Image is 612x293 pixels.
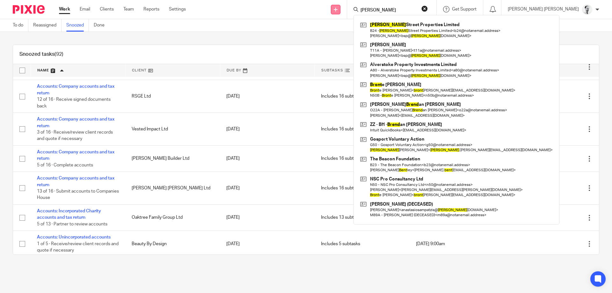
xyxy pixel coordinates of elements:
[452,7,477,11] span: Get Support
[37,209,101,220] a: Accounts: Incorporated Charity accounts and tax return
[508,6,579,12] p: [PERSON_NAME] [PERSON_NAME]
[123,6,134,12] a: Team
[37,176,114,187] a: Accounts: Company accounts and tax return
[37,222,107,226] span: 5 of 13 · Partner to review accounts
[37,242,119,253] span: 1 of 5 · Receive/review client records and quote if necessary
[100,6,114,12] a: Clients
[37,150,114,161] a: Accounts: Company accounts and tax return
[421,5,428,12] button: Clear
[19,51,63,58] h1: Snoozed tasks
[416,242,445,246] span: [DATE] 9:00am
[125,172,220,205] td: [PERSON_NAME] [PERSON_NAME] Ltd
[37,189,119,200] span: 13 of 16 · Submit accounts to Companies House
[226,94,240,99] span: [DATE]
[125,146,220,172] td: [PERSON_NAME] Builder Ltd
[582,4,592,15] img: Mass_2025.jpg
[125,113,220,146] td: Vested Impact Ltd
[321,157,363,161] span: Includes 16 subtasks
[66,19,89,32] a: Snoozed
[55,52,63,57] span: (92)
[321,69,343,72] span: Subtasks
[321,94,363,99] span: Includes 16 subtasks
[226,157,240,161] span: [DATE]
[143,6,159,12] a: Reports
[37,235,111,239] a: Accounts: Unincorporated accounts
[321,242,360,246] span: Includes 5 subtasks
[37,97,111,108] span: 12 of 16 · Receive signed documents back
[37,130,113,141] span: 3 of 16 · Receive/review client records and quote if necessary
[37,117,114,128] a: Accounts: Company accounts and tax return
[321,216,363,220] span: Includes 13 subtasks
[125,205,220,231] td: Oaktree Family Group Ltd
[226,216,240,220] span: [DATE]
[37,163,93,167] span: 5 of 16 · Complete accounts
[80,6,90,12] a: Email
[226,242,240,246] span: [DATE]
[59,6,70,12] a: Work
[37,84,114,95] a: Accounts: Company accounts and tax return
[13,5,45,14] img: Pixie
[13,19,28,32] a: To do
[169,6,186,12] a: Settings
[125,80,220,113] td: RSGE Ltd
[226,127,240,131] span: [DATE]
[33,19,62,32] a: Reassigned
[321,127,363,131] span: Includes 16 subtasks
[226,186,240,190] span: [DATE]
[94,19,109,32] a: Done
[321,186,363,190] span: Includes 16 subtasks
[360,8,417,13] input: Search
[125,231,220,257] td: Beauty By Design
